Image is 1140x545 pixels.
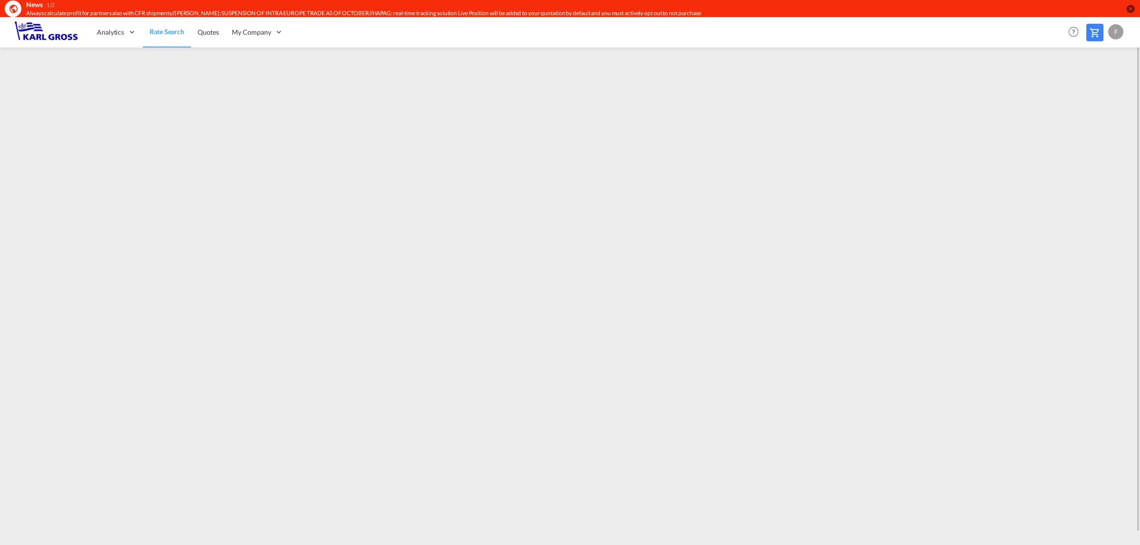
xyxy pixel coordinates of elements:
div: Help [1065,24,1086,41]
a: Rate Search [143,17,191,47]
span: Analytics [97,28,124,37]
span: Quotes [198,28,218,36]
img: 3269c73066d711f095e541db4db89301.png [14,21,78,43]
div: Analytics [90,17,143,47]
span: My Company [232,28,271,37]
a: Quotes [191,17,225,47]
button: icon-close-circle [1126,4,1135,13]
div: 1/2 [47,1,55,9]
div: Always calculate profit for partners also with CFR shipments//YANG MING: SUSPENSION OF INTRA EURO... [26,9,966,18]
div: My Company [225,17,290,47]
span: Rate Search [150,28,184,36]
div: F [1108,24,1123,39]
md-icon: icon-earth [9,4,18,13]
span: Help [1065,24,1082,40]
